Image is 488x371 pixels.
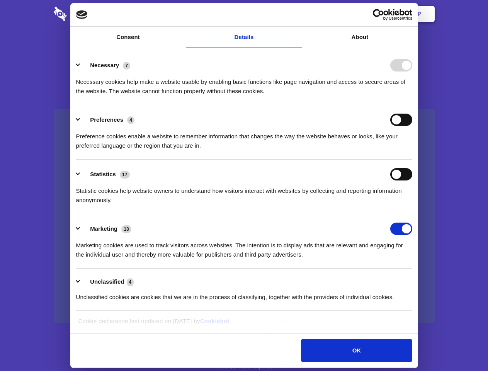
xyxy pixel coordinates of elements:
button: Preferences (4) [76,114,139,126]
img: logo-wordmark-white-trans-d4663122ce5f474addd5e946df7df03e33cb6a1c49d2221995e7729f52c070b2.svg [54,7,120,21]
span: 4 [127,116,134,124]
span: 13 [121,225,131,233]
label: Necessary [90,62,119,68]
div: Statistic cookies help website owners to understand how visitors interact with websites by collec... [76,180,412,205]
a: Contact [313,2,349,26]
button: Unclassified (4) [76,277,139,287]
div: Necessary cookies help make a website usable by enabling basic functions like page navigation and... [76,71,412,96]
a: Login [350,2,384,26]
span: 7 [123,62,130,70]
div: Unclassified cookies are cookies that we are in the process of classifying, together with the pro... [76,287,412,302]
button: Statistics (17) [76,168,135,180]
button: OK [301,339,412,362]
span: 4 [127,278,134,286]
a: Cookiebot [200,318,230,324]
div: Preference cookies enable a website to remember information that changes the way the website beha... [76,126,412,150]
label: Statistics [90,171,116,177]
div: Marketing cookies are used to track visitors across websites. The intention is to display ads tha... [76,235,412,259]
img: logo [76,10,88,19]
iframe: Drift Widget Chat Controller [449,332,479,362]
button: Necessary (7) [76,59,135,71]
label: Preferences [90,116,123,123]
h4: Auto-redaction of sensitive data, encrypted data sharing and self-destructing private chats. Shar... [54,70,435,96]
a: Consent [70,27,186,48]
a: About [302,27,418,48]
a: Wistia video thumbnail [54,109,435,323]
a: Pricing [227,2,260,26]
div: Cookie declaration last updated on [DATE] by [72,317,416,332]
button: Marketing (13) [76,223,136,235]
h1: Eliminate Slack Data Loss. [54,35,435,63]
span: 17 [120,171,130,179]
a: Details [186,27,302,48]
label: Marketing [90,225,117,232]
a: Usercentrics Cookiebot - opens in a new window [345,9,412,20]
